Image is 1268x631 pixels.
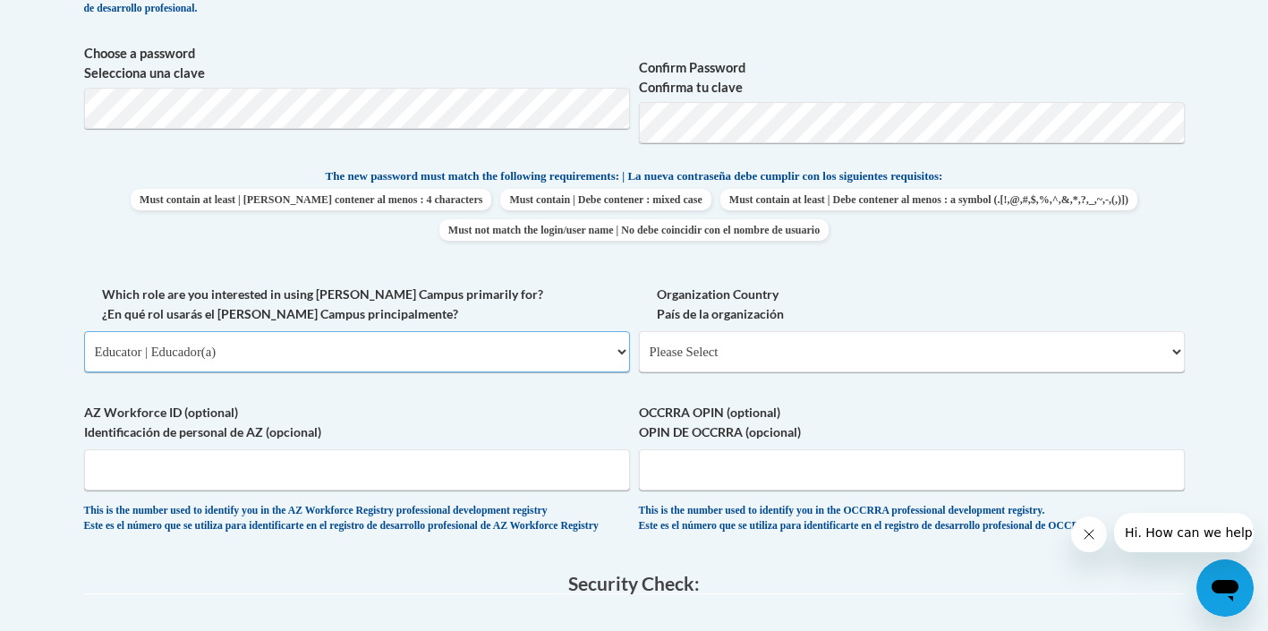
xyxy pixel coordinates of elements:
label: Confirm Password Confirma tu clave [639,58,1185,98]
span: Must contain | Debe contener : mixed case [500,189,711,210]
label: Which role are you interested in using [PERSON_NAME] Campus primarily for? ¿En qué rol usarás el ... [84,285,630,324]
span: The new password must match the following requirements: | La nueva contraseña debe cumplir con lo... [326,168,943,184]
label: Organization Country País de la organización [639,285,1185,324]
label: AZ Workforce ID (optional) Identificación de personal de AZ (opcional) [84,403,630,442]
span: Must contain at least | Debe contener al menos : a symbol (.[!,@,#,$,%,^,&,*,?,_,~,-,(,)]) [720,189,1137,210]
span: Must contain at least | [PERSON_NAME] contener al menos : 4 characters [131,189,491,210]
iframe: Button to launch messaging window [1196,559,1254,617]
div: This is the number used to identify you in the OCCRRA professional development registry. Este es ... [639,504,1185,533]
span: Security Check: [568,572,700,594]
iframe: Close message [1071,516,1107,552]
label: Choose a password Selecciona una clave [84,44,630,83]
span: Must not match the login/user name | No debe coincidir con el nombre de usuario [439,219,829,241]
div: This is the number used to identify you in the AZ Workforce Registry professional development reg... [84,504,630,533]
span: Hi. How can we help? [11,13,145,27]
iframe: Message from company [1114,513,1254,552]
label: OCCRRA OPIN (optional) OPIN DE OCCRRA (opcional) [639,403,1185,442]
